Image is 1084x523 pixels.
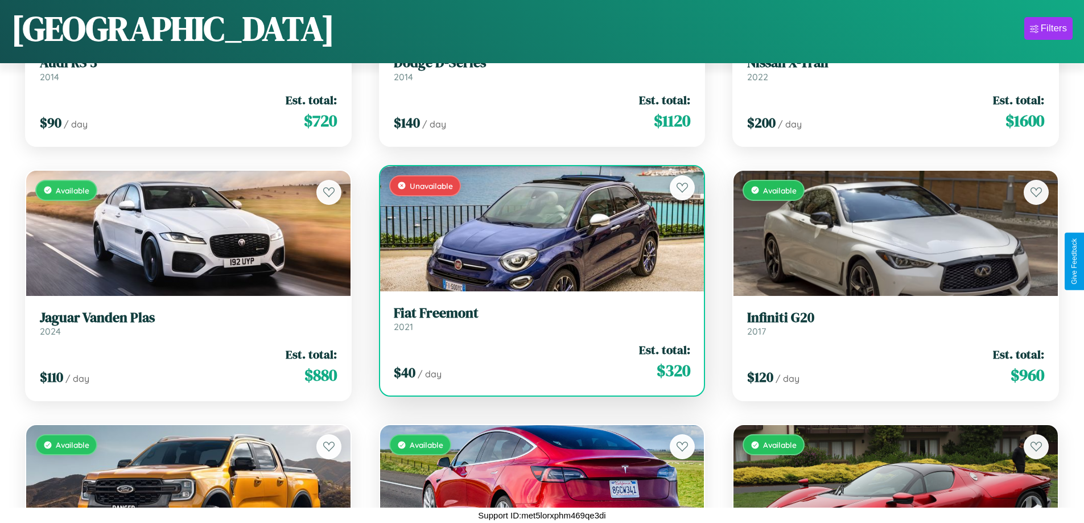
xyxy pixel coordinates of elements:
[993,92,1044,108] span: Est. total:
[40,310,337,337] a: Jaguar Vanden Plas2024
[304,109,337,132] span: $ 720
[654,109,690,132] span: $ 1120
[1011,364,1044,386] span: $ 960
[747,326,766,337] span: 2017
[394,305,691,333] a: Fiat Freemont2021
[639,92,690,108] span: Est. total:
[778,118,802,130] span: / day
[747,310,1044,337] a: Infiniti G202017
[747,113,776,132] span: $ 200
[40,310,337,326] h3: Jaguar Vanden Plas
[776,373,799,384] span: / day
[1070,238,1078,285] div: Give Feedback
[11,5,335,52] h1: [GEOGRAPHIC_DATA]
[64,118,88,130] span: / day
[40,113,61,132] span: $ 90
[1041,23,1067,34] div: Filters
[40,55,337,71] h3: Audi RS 3
[410,181,453,191] span: Unavailable
[993,346,1044,363] span: Est. total:
[40,368,63,386] span: $ 110
[286,346,337,363] span: Est. total:
[394,305,691,322] h3: Fiat Freemont
[286,92,337,108] span: Est. total:
[418,368,442,380] span: / day
[763,440,797,450] span: Available
[56,186,89,195] span: Available
[639,341,690,358] span: Est. total:
[478,508,605,523] p: Support ID: met5lorxphm469qe3di
[394,363,415,382] span: $ 40
[65,373,89,384] span: / day
[394,71,413,83] span: 2014
[763,186,797,195] span: Available
[422,118,446,130] span: / day
[40,71,59,83] span: 2014
[747,71,768,83] span: 2022
[747,368,773,386] span: $ 120
[1024,17,1073,40] button: Filters
[56,440,89,450] span: Available
[1005,109,1044,132] span: $ 1600
[747,55,1044,83] a: Nissan X-Trail2022
[657,359,690,382] span: $ 320
[304,364,337,386] span: $ 880
[394,55,691,71] h3: Dodge D-Series
[394,321,413,332] span: 2021
[747,310,1044,326] h3: Infiniti G20
[394,55,691,83] a: Dodge D-Series2014
[410,440,443,450] span: Available
[40,326,61,337] span: 2024
[40,55,337,83] a: Audi RS 32014
[747,55,1044,71] h3: Nissan X-Trail
[394,113,420,132] span: $ 140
